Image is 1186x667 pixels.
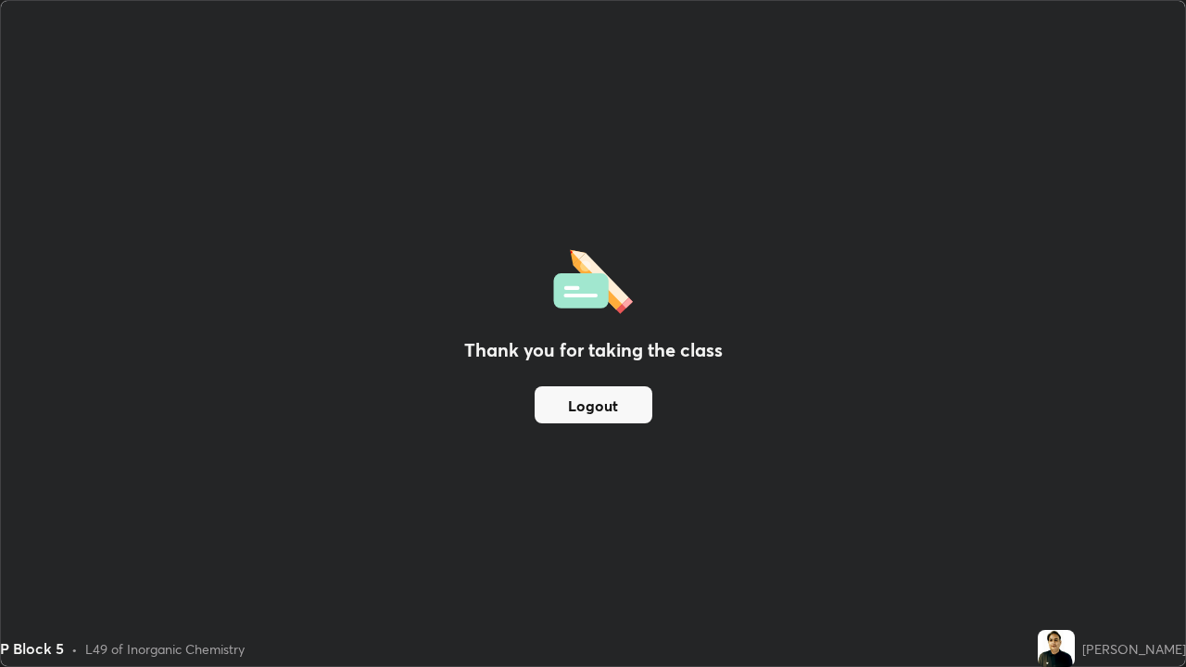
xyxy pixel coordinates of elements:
img: offlineFeedback.1438e8b3.svg [553,244,633,314]
img: 756836a876de46d1bda29e5641fbe2af.jpg [1038,630,1075,667]
h2: Thank you for taking the class [464,336,723,364]
div: L49 of Inorganic Chemistry [85,639,245,659]
div: [PERSON_NAME] [1082,639,1186,659]
div: • [71,639,78,659]
button: Logout [535,386,652,423]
